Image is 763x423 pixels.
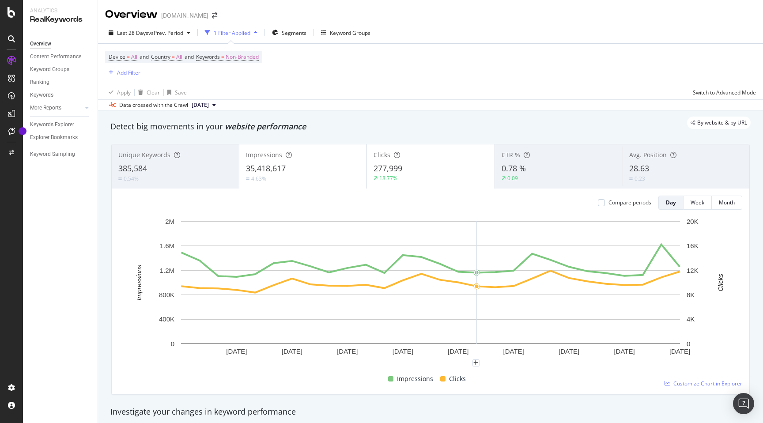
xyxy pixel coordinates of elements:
[687,117,751,129] div: legacy label
[151,53,170,60] span: Country
[559,347,579,355] text: [DATE]
[127,53,130,60] span: =
[30,7,91,15] div: Analytics
[30,91,91,100] a: Keywords
[448,347,468,355] text: [DATE]
[147,89,160,96] div: Clear
[30,103,61,113] div: More Reports
[717,273,724,291] text: Clicks
[397,374,433,384] span: Impressions
[673,380,742,387] span: Customize Chart in Explorer
[117,29,148,37] span: Last 28 Days
[251,175,266,182] div: 4.63%
[687,242,699,249] text: 16K
[165,218,174,225] text: 2M
[30,120,91,129] a: Keywords Explorer
[669,347,690,355] text: [DATE]
[117,69,140,76] div: Add Filter
[393,347,413,355] text: [DATE]
[30,103,83,113] a: More Reports
[687,291,695,298] text: 8K
[160,267,174,274] text: 1.2M
[226,51,259,63] span: Non-Branded
[687,267,699,274] text: 12K
[212,12,217,19] div: arrow-right-arrow-left
[171,340,174,347] text: 0
[608,199,651,206] div: Compare periods
[374,163,402,174] span: 277,999
[246,163,286,174] span: 35,418,617
[379,174,397,182] div: 18.77%
[246,178,249,180] img: Equal
[719,199,735,206] div: Month
[118,163,147,174] span: 385,584
[502,151,520,159] span: CTR %
[135,85,160,99] button: Clear
[503,347,524,355] text: [DATE]
[188,100,219,110] button: [DATE]
[693,89,756,96] div: Switch to Advanced Mode
[226,347,247,355] text: [DATE]
[30,150,75,159] div: Keyword Sampling
[507,174,518,182] div: 0.09
[109,53,125,60] span: Device
[159,315,174,323] text: 400K
[175,89,187,96] div: Save
[374,151,390,159] span: Clicks
[185,53,194,60] span: and
[105,26,194,40] button: Last 28 DaysvsPrev. Period
[30,65,69,74] div: Keyword Groups
[697,120,747,125] span: By website & by URL
[176,51,182,63] span: All
[110,406,751,418] div: Investigate your changes in keyword performance
[196,53,220,60] span: Keywords
[337,347,358,355] text: [DATE]
[30,52,81,61] div: Content Performance
[164,85,187,99] button: Save
[201,26,261,40] button: 1 Filter Applied
[30,39,91,49] a: Overview
[105,7,158,22] div: Overview
[629,151,667,159] span: Avg. Position
[30,133,91,142] a: Explorer Bookmarks
[172,53,175,60] span: =
[119,101,188,109] div: Data crossed with the Crawl
[30,120,74,129] div: Keywords Explorer
[246,151,282,159] span: Impressions
[131,51,137,63] span: All
[317,26,374,40] button: Keyword Groups
[502,163,526,174] span: 0.78 %
[124,175,139,182] div: 0.54%
[30,39,51,49] div: Overview
[691,199,704,206] div: Week
[118,151,170,159] span: Unique Keywords
[282,29,306,37] span: Segments
[192,101,209,109] span: 2025 Aug. 14th
[30,78,49,87] div: Ranking
[689,85,756,99] button: Switch to Advanced Mode
[665,380,742,387] a: Customize Chart in Explorer
[30,52,91,61] a: Content Performance
[733,393,754,414] div: Open Intercom Messenger
[30,91,53,100] div: Keywords
[687,340,690,347] text: 0
[629,163,649,174] span: 28.63
[119,217,742,370] svg: A chart.
[160,242,174,249] text: 1.6M
[105,85,131,99] button: Apply
[19,127,26,135] div: Tooltip anchor
[684,196,712,210] button: Week
[449,374,466,384] span: Clicks
[30,133,78,142] div: Explorer Bookmarks
[221,53,224,60] span: =
[666,199,676,206] div: Day
[148,29,183,37] span: vs Prev. Period
[105,67,140,78] button: Add Filter
[117,89,131,96] div: Apply
[635,175,645,182] div: 0.23
[135,264,143,300] text: Impressions
[118,178,122,180] img: Equal
[30,15,91,25] div: RealKeywords
[687,315,695,323] text: 4K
